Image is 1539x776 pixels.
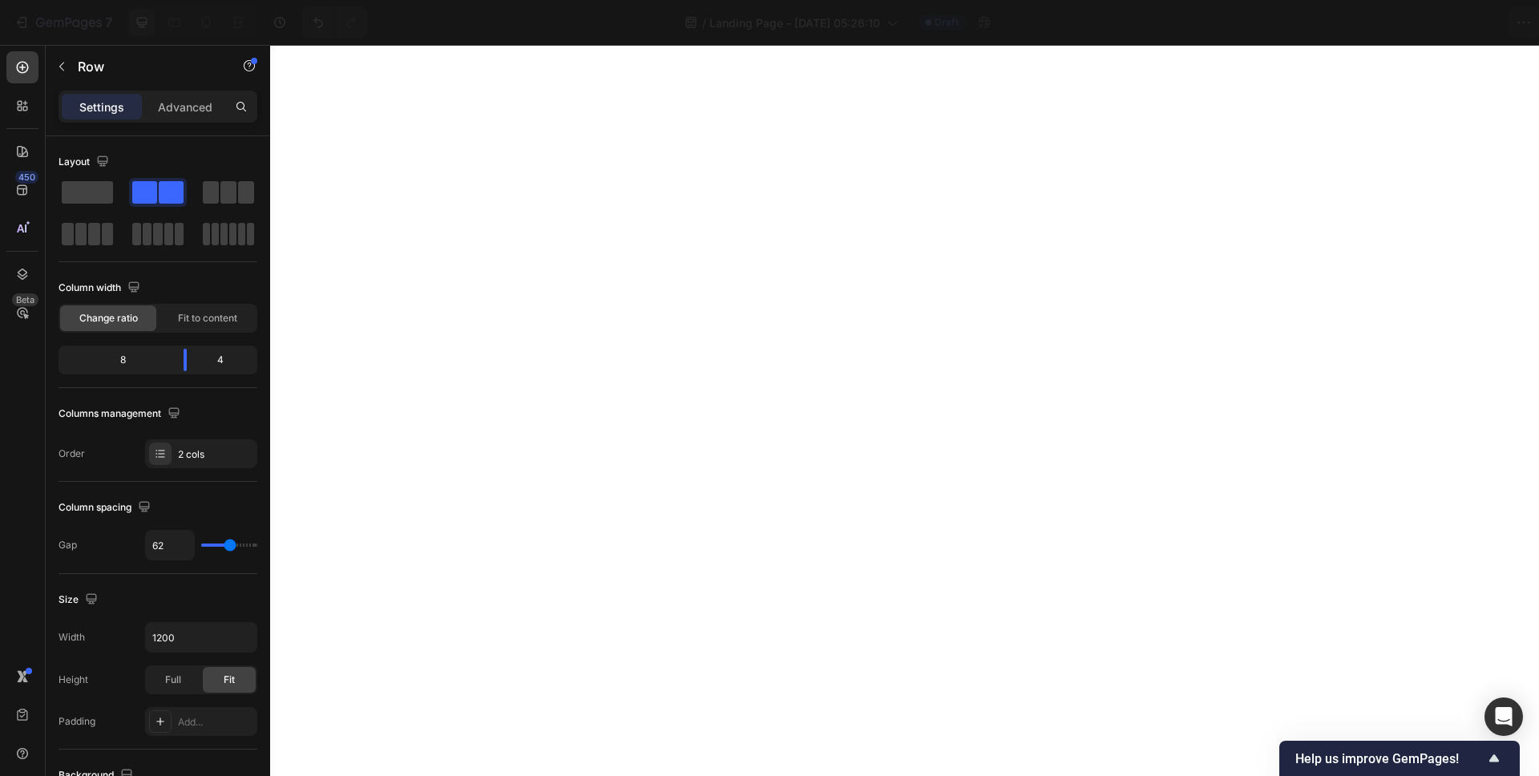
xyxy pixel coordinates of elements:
div: 2 cols [178,447,253,462]
input: Auto [146,623,256,652]
div: Width [59,630,85,645]
input: Auto [146,531,194,560]
span: Save [1387,16,1413,30]
span: Help us improve GemPages! [1295,751,1484,766]
span: / [702,14,706,31]
iframe: Design area [270,45,1539,776]
div: Publish [1446,14,1486,31]
div: Add... [178,715,253,730]
button: 7 [6,6,119,38]
div: 4 [200,349,254,371]
button: Save [1373,6,1426,38]
p: Settings [79,99,124,115]
div: 8 [62,349,171,371]
span: Fit [224,673,235,687]
div: Columns management [59,403,184,425]
button: Show survey - Help us improve GemPages! [1295,749,1504,768]
span: Full [165,673,181,687]
div: Layout [59,152,112,173]
span: Landing Page - [DATE] 05:26:10 [709,14,880,31]
div: Beta [12,293,38,306]
div: Gap [59,538,77,552]
div: Column width [59,277,143,299]
div: Column spacing [59,497,154,519]
div: 450 [15,171,38,184]
div: Order [59,447,85,461]
div: Undo/Redo [302,6,367,38]
p: 7 [105,13,112,32]
p: Row [78,57,214,76]
span: Fit to content [178,311,237,325]
p: Advanced [158,99,212,115]
button: Publish [1432,6,1500,38]
div: Size [59,589,101,611]
div: Padding [59,714,95,729]
div: Open Intercom Messenger [1484,697,1523,736]
span: Change ratio [79,311,138,325]
span: Draft [935,15,959,30]
div: Height [59,673,88,687]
